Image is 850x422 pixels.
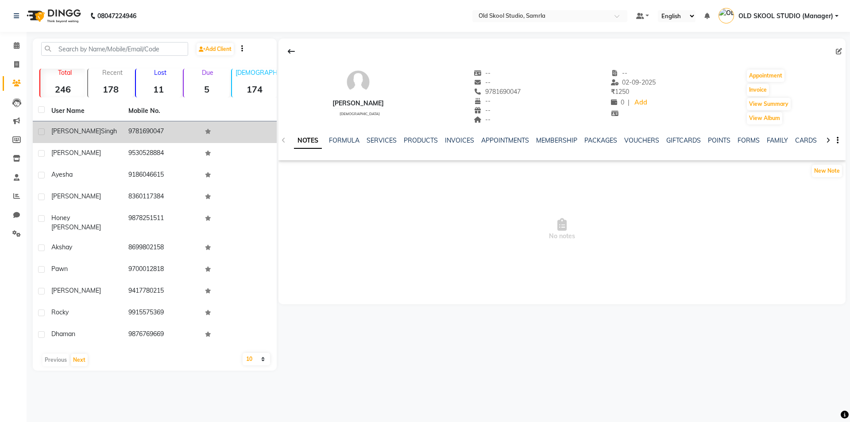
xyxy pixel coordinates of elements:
[624,136,659,144] a: VOUCHERS
[474,78,491,86] span: --
[51,330,75,338] span: Dhaman
[184,84,229,95] strong: 5
[611,88,615,96] span: ₹
[481,136,529,144] a: APPOINTMENTS
[51,243,72,251] span: akshay
[474,116,491,124] span: --
[236,69,277,77] p: [DEMOGRAPHIC_DATA]
[584,136,617,144] a: PACKAGES
[474,97,491,105] span: --
[332,99,384,108] div: [PERSON_NAME]
[136,84,181,95] strong: 11
[404,136,438,144] a: PRODUCTS
[123,281,200,302] td: 9417780215
[123,324,200,346] td: 9876769669
[628,98,630,107] span: |
[51,214,101,231] span: Honey [PERSON_NAME]
[747,70,784,82] button: Appointment
[536,136,577,144] a: MEMBERSHIP
[611,88,629,96] span: 1250
[88,84,133,95] strong: 178
[123,237,200,259] td: 8699802158
[474,88,521,96] span: 9781690047
[747,84,769,96] button: Invoice
[123,302,200,324] td: 9915575369
[708,136,730,144] a: POINTS
[445,136,474,144] a: INVOICES
[719,8,734,23] img: OLD SKOOL STUDIO (Manager)
[44,69,85,77] p: Total
[666,136,701,144] a: GIFTCARDS
[197,43,234,55] a: Add Client
[51,265,68,273] span: pawn
[611,78,656,86] span: 02-09-2025
[123,101,200,121] th: Mobile No.
[747,112,782,124] button: View Album
[185,69,229,77] p: Due
[474,69,491,77] span: --
[474,106,491,114] span: --
[23,4,83,28] img: logo
[812,165,842,177] button: New Note
[278,185,846,274] span: No notes
[123,208,200,237] td: 9878251511
[767,136,788,144] a: FAMILY
[345,69,371,95] img: avatar
[40,84,85,95] strong: 246
[611,69,628,77] span: --
[367,136,397,144] a: SERVICES
[51,127,101,135] span: [PERSON_NAME]
[92,69,133,77] p: Recent
[101,127,117,135] span: singh
[282,43,301,60] div: Back to Client
[633,97,649,109] a: Add
[139,69,181,77] p: Lost
[41,42,188,56] input: Search by Name/Mobile/Email/Code
[123,143,200,165] td: 9530528884
[123,121,200,143] td: 9781690047
[294,133,322,149] a: NOTES
[747,98,791,110] button: View Summary
[795,136,817,144] a: CARDS
[51,308,69,316] span: rocky
[738,136,760,144] a: FORMS
[123,165,200,186] td: 9186046615
[51,170,73,178] span: ayesha
[51,286,101,294] span: [PERSON_NAME]
[51,192,101,200] span: [PERSON_NAME]
[97,4,136,28] b: 08047224946
[123,259,200,281] td: 9700012818
[51,149,101,157] span: [PERSON_NAME]
[611,98,624,106] span: 0
[232,84,277,95] strong: 174
[738,12,833,21] span: OLD SKOOL STUDIO (Manager)
[46,101,123,121] th: User Name
[329,136,359,144] a: FORMULA
[340,112,380,116] span: [DEMOGRAPHIC_DATA]
[123,186,200,208] td: 8360117384
[71,354,88,366] button: Next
